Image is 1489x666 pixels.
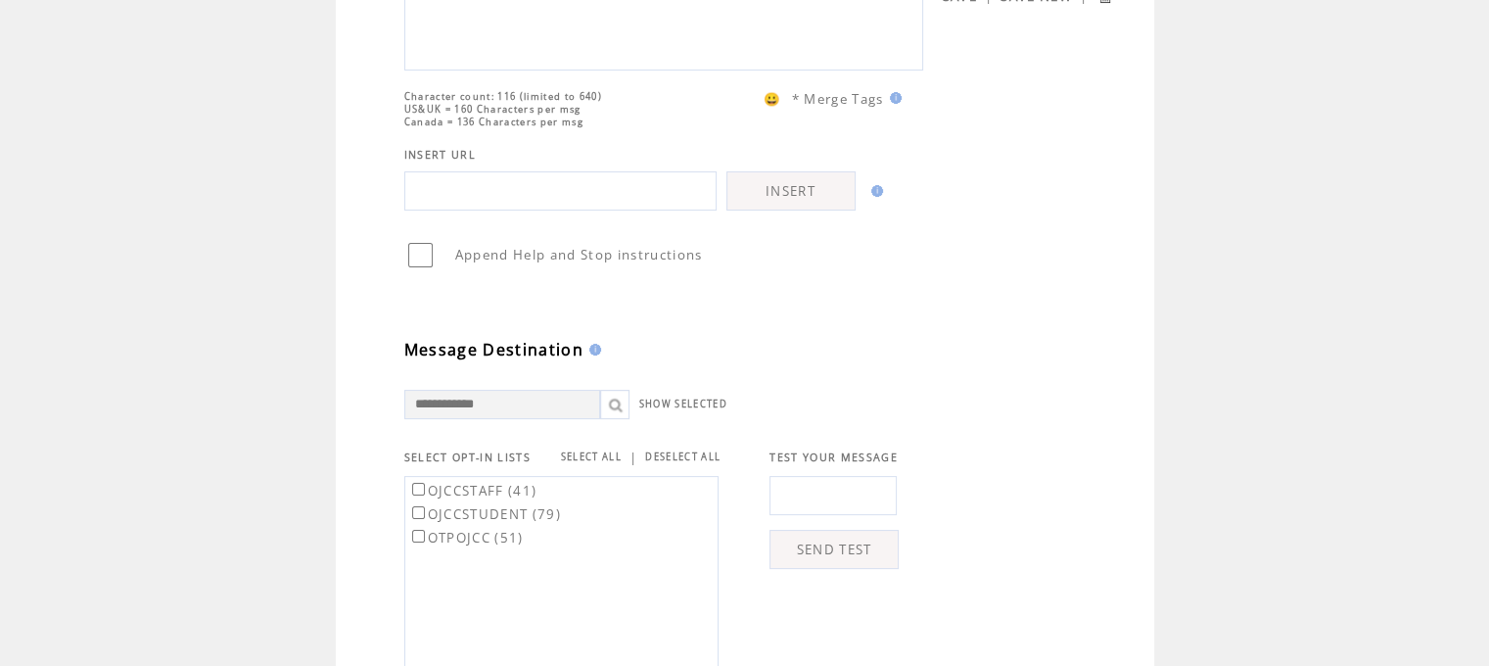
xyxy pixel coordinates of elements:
[404,148,476,162] span: INSERT URL
[583,344,601,356] img: help.gif
[884,92,902,104] img: help.gif
[404,90,602,103] span: Character count: 116 (limited to 640)
[645,451,721,463] a: DESELECT ALL
[769,530,899,569] a: SEND TEST
[404,103,582,116] span: US&UK = 160 Characters per msg
[404,451,531,464] span: SELECT OPT-IN LISTS
[764,90,781,108] span: 😀
[561,451,622,463] a: SELECT ALL
[412,506,425,519] input: OJCCSTUDENT (79)
[404,339,583,360] span: Message Destination
[408,529,524,547] label: OTPOJCC (51)
[639,398,727,410] a: SHOW SELECTED
[404,116,583,128] span: Canada = 136 Characters per msg
[408,482,537,499] label: OJCCSTAFF (41)
[792,90,884,108] span: * Merge Tags
[726,171,856,211] a: INSERT
[408,505,561,523] label: OJCCSTUDENT (79)
[412,483,425,496] input: OJCCSTAFF (41)
[455,246,703,263] span: Append Help and Stop instructions
[629,449,637,466] span: |
[865,185,883,197] img: help.gif
[412,530,425,543] input: OTPOJCC (51)
[769,451,898,464] span: TEST YOUR MESSAGE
